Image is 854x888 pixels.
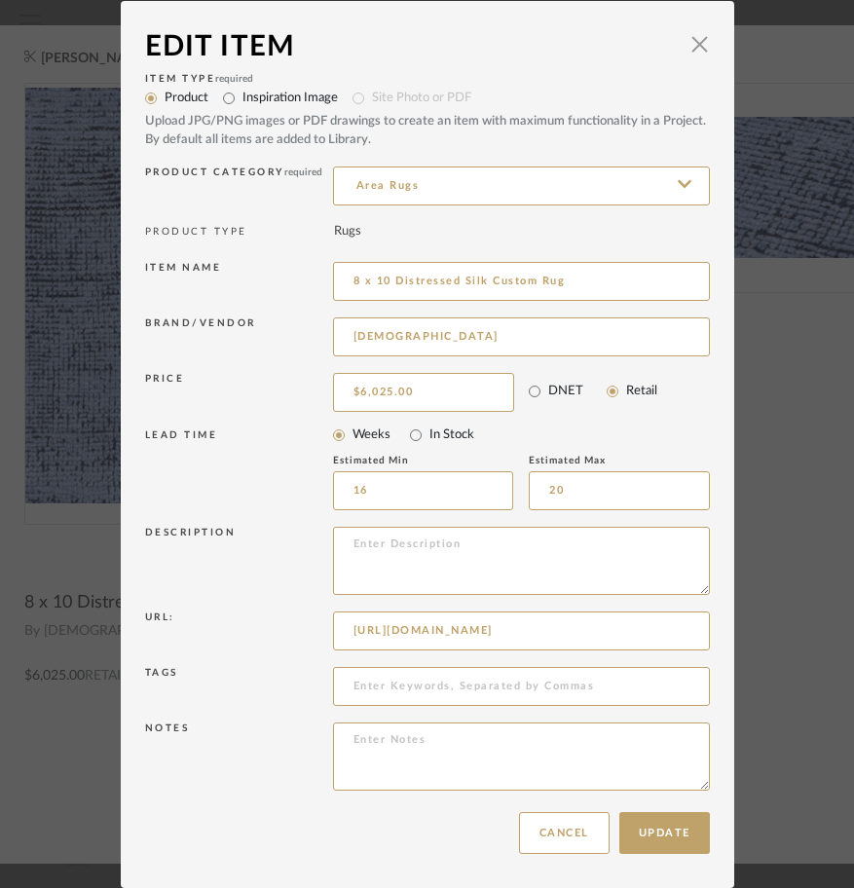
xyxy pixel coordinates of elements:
button: Close [681,25,720,64]
input: Enter DNET Price [333,373,514,412]
div: Item Type [145,73,710,85]
input: Enter Keywords, Separated by Commas [333,667,710,706]
div: Brand/Vendor [145,317,333,357]
div: Rugs [334,222,361,241]
div: Description [145,527,333,596]
div: Product Category [145,166,333,206]
div: LEAD TIME [145,429,333,511]
span: required [284,167,322,177]
div: Url: [145,611,333,651]
input: Estimated Max [529,471,710,510]
label: Product [165,89,208,108]
input: Estimated Min [333,471,514,510]
mat-radio-group: Select item type [333,422,710,449]
div: Edit Item [145,25,681,68]
input: Enter URL [333,611,710,650]
mat-radio-group: Select price type [529,378,710,405]
button: Cancel [519,812,610,854]
div: Price [145,373,333,406]
input: Enter Name [333,262,710,301]
div: Notes [145,722,333,792]
div: Tags [145,667,333,707]
label: DNET [548,382,583,401]
label: Inspiration Image [242,89,338,108]
div: Upload JPG/PNG images or PDF drawings to create an item with maximum functionality in a Project. ... [145,112,710,150]
div: Estimated Max [529,455,665,466]
input: Unknown [333,317,710,356]
label: In Stock [429,425,474,445]
button: Update [619,812,710,854]
div: Estimated Min [333,455,469,466]
input: Type a category to search and select [333,166,710,205]
mat-radio-group: Select item type [145,85,710,150]
div: Item name [145,262,333,302]
div: PRODUCT TYPE [145,217,334,247]
span: required [215,74,253,84]
label: Retail [626,382,657,401]
label: Weeks [353,425,390,445]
